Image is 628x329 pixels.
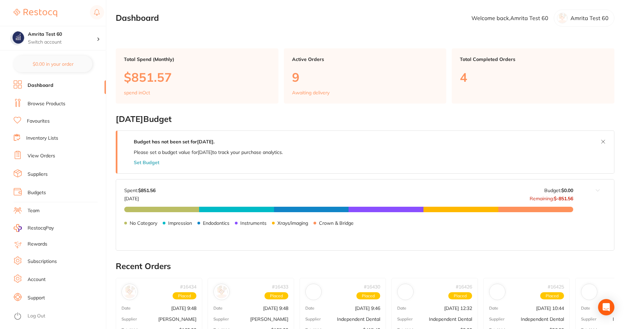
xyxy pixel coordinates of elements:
p: Welcome back, Amrita Test 60 [471,15,548,21]
p: [DATE] 10:44 [536,305,564,311]
p: spend in Oct [124,90,150,95]
p: Total Completed Orders [460,57,606,62]
a: Suppliers [28,171,48,178]
a: Total Completed Orders4 [452,48,614,104]
img: RestocqPay [14,224,22,232]
span: Placed [173,292,196,300]
p: Independent Dental [521,316,564,322]
p: Date [581,306,590,311]
a: Budgets [28,189,46,196]
p: Date [397,306,406,311]
p: No Category [130,220,157,226]
p: Spent: [124,188,156,193]
p: Date [213,306,223,311]
img: Restocq Logo [14,9,57,17]
a: Log Out [28,313,45,319]
strong: $0.00 [561,187,573,193]
a: Total Spend (Monthly)$851.57spend inOct [116,48,278,104]
img: Amrita Test 60 [11,31,24,45]
p: Date [122,306,131,311]
p: [DATE] 12:32 [444,305,472,311]
span: Placed [448,292,472,300]
p: Date [489,306,498,311]
a: Account [28,276,46,283]
p: Endodontics [203,220,229,226]
p: Please set a budget value for [DATE] to track your purchase analytics. [134,150,283,155]
img: Independent Dental [399,285,412,298]
p: [PERSON_NAME] [250,316,288,322]
a: Browse Products [28,100,65,107]
p: $851.57 [124,70,270,84]
p: Instruments [240,220,267,226]
img: Henry Schein Halas [123,285,136,298]
button: Log Out [14,311,104,322]
button: Set Budget [134,160,159,165]
h2: Dashboard [116,13,159,23]
span: Placed [540,292,564,300]
h4: Amrita Test 60 [28,31,97,38]
img: Independent Dental [307,285,320,298]
p: [DATE] 9:48 [263,305,288,311]
button: $0.00 in your order [14,56,92,72]
p: 9 [292,70,438,84]
p: Supplier [581,317,596,322]
span: Placed [264,292,288,300]
p: Supplier [397,317,413,322]
p: [DATE] [124,193,156,201]
a: Inventory Lists [26,135,58,142]
p: Active Orders [292,57,438,62]
p: [PERSON_NAME] [158,316,196,322]
strong: $-851.56 [554,195,573,202]
p: Supplier [213,317,229,322]
p: # 16426 [456,284,472,289]
p: # 16434 [180,284,196,289]
p: Remaining: [530,193,573,201]
p: [DATE] 9:48 [171,305,196,311]
p: Supplier [489,317,504,322]
h2: Recent Orders [116,262,614,271]
p: Crown & Bridge [319,220,354,226]
p: # 16430 [364,284,380,289]
strong: Budget has not been set for [DATE] . [134,139,214,145]
p: Awaiting delivery [292,90,329,95]
a: Dashboard [28,82,53,89]
span: RestocqPay [28,225,54,232]
p: [DATE] 9:46 [355,305,380,311]
h2: [DATE] Budget [116,114,614,124]
a: Rewards [28,241,47,248]
img: Adam Dental [215,285,228,298]
a: Restocq Logo [14,5,57,21]
a: RestocqPay [14,224,54,232]
p: Amrita Test 60 [570,15,609,21]
div: Open Intercom Messenger [598,299,614,315]
p: Independent Dental [429,316,472,322]
a: Subscriptions [28,258,57,265]
p: Xrays/imaging [277,220,308,226]
p: Independent Dental [337,316,380,322]
p: # 16425 [548,284,564,289]
a: Support [28,295,45,301]
p: Switch account [28,39,97,46]
p: Total Spend (Monthly) [124,57,270,62]
p: Supplier [122,317,137,322]
img: Independent Dental [583,285,596,298]
p: Impression [168,220,192,226]
p: Date [305,306,315,311]
a: Favourites [27,118,50,125]
img: Independent Dental [491,285,504,298]
span: Placed [356,292,380,300]
strong: $851.56 [138,187,156,193]
a: Active Orders9Awaiting delivery [284,48,447,104]
p: Budget: [544,188,573,193]
p: Supplier [305,317,321,322]
a: View Orders [28,153,55,159]
a: Team [28,207,39,214]
p: # 16433 [272,284,288,289]
p: 4 [460,70,606,84]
